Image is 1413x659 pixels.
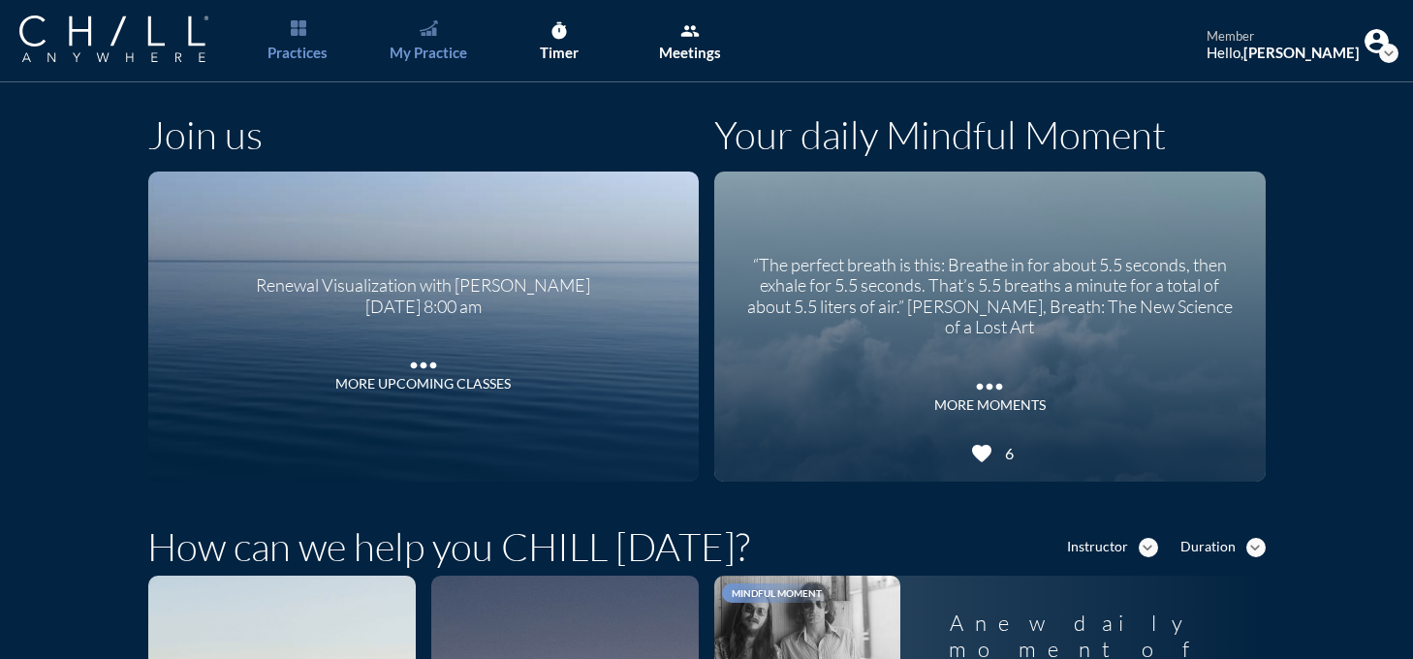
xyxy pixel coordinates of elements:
[1365,29,1389,53] img: Profile icon
[1207,29,1360,45] div: member
[291,20,306,36] img: List
[404,346,443,375] i: more_horiz
[19,16,247,65] a: Company Logo
[19,16,208,62] img: Company Logo
[1181,539,1237,555] div: Duration
[335,376,511,392] div: More Upcoming Classes
[660,44,722,61] div: Meetings
[256,297,590,318] div: [DATE] 8:00 am
[970,367,1009,396] i: more_horiz
[148,523,751,570] h1: How can we help you CHILL [DATE]?
[998,444,1014,462] div: 6
[970,442,993,465] i: favorite
[541,44,580,61] div: Timer
[681,21,701,41] i: group
[714,111,1166,158] h1: Your daily Mindful Moment
[1207,44,1360,61] div: Hello,
[934,397,1046,414] div: MORE MOMENTS
[550,21,570,41] i: timer
[1139,538,1158,557] i: expand_more
[420,20,437,36] img: Graph
[738,240,1241,338] div: “The perfect breath is this: Breathe in for about 5.5 seconds, then exhale for 5.5 seconds. That’...
[1068,539,1129,555] div: Instructor
[1379,44,1398,63] i: expand_more
[268,44,329,61] div: Practices
[1243,44,1360,61] strong: [PERSON_NAME]
[256,261,590,297] div: Renewal Visualization with [PERSON_NAME]
[148,111,264,158] h1: Join us
[732,587,822,599] span: Mindful Moment
[391,44,468,61] div: My Practice
[1246,538,1266,557] i: expand_more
